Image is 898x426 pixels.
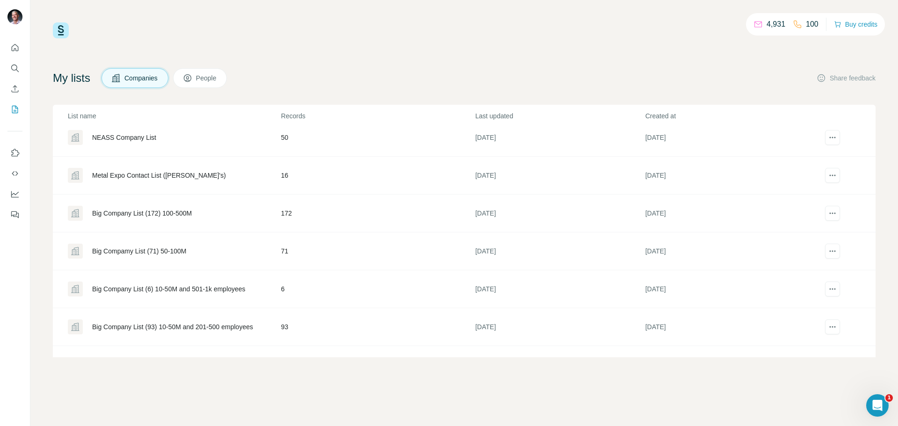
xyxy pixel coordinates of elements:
[281,346,475,384] td: 870
[124,73,159,83] span: Companies
[7,80,22,97] button: Enrich CSV
[281,157,475,195] td: 16
[645,119,815,157] td: [DATE]
[767,19,785,30] p: 4,931
[281,232,475,270] td: 71
[281,270,475,308] td: 6
[7,186,22,202] button: Dashboard
[825,168,840,183] button: actions
[475,111,644,121] p: Last updated
[281,195,475,232] td: 172
[645,270,815,308] td: [DATE]
[7,101,22,118] button: My lists
[825,282,840,296] button: actions
[645,111,814,121] p: Created at
[825,319,840,334] button: actions
[866,394,889,417] iframe: Intercom live chat
[825,244,840,259] button: actions
[281,308,475,346] td: 93
[475,119,645,157] td: [DATE]
[68,111,280,121] p: List name
[92,171,226,180] div: Metal Expo Contact List ([PERSON_NAME]'s)
[645,308,815,346] td: [DATE]
[7,206,22,223] button: Feedback
[645,157,815,195] td: [DATE]
[7,144,22,161] button: Use Surfe on LinkedIn
[53,22,69,38] img: Surfe Logo
[645,346,815,384] td: [DATE]
[475,232,645,270] td: [DATE]
[7,39,22,56] button: Quick start
[475,195,645,232] td: [DATE]
[92,246,187,256] div: Big Compamy List (71) 50-100M
[825,130,840,145] button: actions
[834,18,877,31] button: Buy credits
[475,346,645,384] td: [DATE]
[817,73,876,83] button: Share feedback
[475,270,645,308] td: [DATE]
[281,111,474,121] p: Records
[281,119,475,157] td: 50
[645,195,815,232] td: [DATE]
[7,165,22,182] button: Use Surfe API
[92,209,192,218] div: Big Company List (172) 100-500M
[475,157,645,195] td: [DATE]
[53,71,90,86] h4: My lists
[7,9,22,24] img: Avatar
[92,133,156,142] div: NEASS Company List
[645,232,815,270] td: [DATE]
[196,73,217,83] span: People
[806,19,818,30] p: 100
[475,308,645,346] td: [DATE]
[825,206,840,221] button: actions
[92,322,253,332] div: Big Company List (93) 10-50M and 201-500 employees
[7,60,22,77] button: Search
[885,394,893,402] span: 1
[92,284,246,294] div: Big Company List (6) 10-50M and 501-1k employees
